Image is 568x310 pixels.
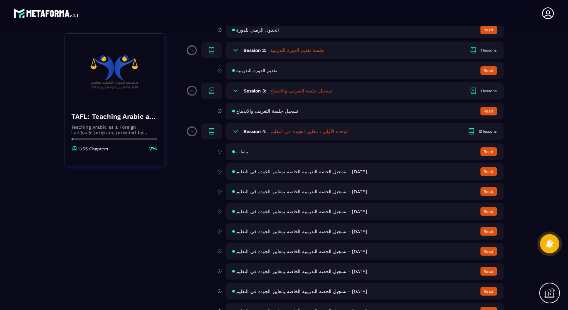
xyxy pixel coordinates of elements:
[237,149,249,154] span: ملفات
[480,107,497,115] button: Read
[480,207,497,216] button: Read
[480,247,497,256] button: Read
[72,112,157,121] h4: TAFL: Teaching Arabic as a Foreign Language program
[480,26,497,34] button: Read
[237,27,279,33] span: الجدول الزمني للدورة
[481,48,497,53] div: 1 lessons
[190,49,194,52] p: 0%
[481,88,497,93] div: 1 lessons
[480,287,497,296] button: Read
[70,39,159,105] img: banner
[244,48,267,53] h6: Session 2:
[271,87,332,94] h5: تسجيل جلسة التعريف والاندماج
[79,146,108,151] p: 1/55 Chapters
[480,66,497,75] button: Read
[237,169,367,174] span: تسجيل الحصة التدريبية الخاصة بمعايير الجودة في التعليم - [DATE]
[190,130,194,133] p: 0%
[479,129,497,134] div: 13 lessons
[237,269,367,274] span: تسجيل الحصة التدريبية الخاصة بمعايير الجودة في التعليم - [DATE]
[480,227,497,236] button: Read
[237,189,367,194] span: تسجيل الحصة التدريبية الخاصة بمعايير الجودة في التعليم - [DATE]
[480,167,497,176] button: Read
[237,289,367,294] span: تسجيل الحصة التدريبية الخاصة بمعايير الجودة في التعليم - [DATE]
[480,147,497,156] button: Read
[480,187,497,196] button: Read
[244,129,267,134] h6: Session 4:
[237,68,278,73] span: تقديم الدورة التدريبية
[271,47,324,54] h5: جلسة تقديم الدورة التدريبية
[72,124,157,135] p: Teaching Arabic as a Foreign Language program, provided by AlMeezan Academy in the [GEOGRAPHIC_DATA]
[149,145,157,152] p: 2%
[271,128,349,135] h5: الوحدة الأولى : معايير الجودة في التعليم
[13,7,79,20] img: logo
[237,108,298,114] span: تسجيل جلسة التعريف والاندماج
[237,229,367,234] span: تسجيل الحصة التدريبية الخاصة بمعايير الجودة في التعليم - [DATE]
[237,209,367,214] span: تسجيل الحصة التدريبية الخاصة بمعايير الجودة في التعليم - [DATE]
[190,89,194,92] p: 0%
[244,88,267,93] h6: Session 3:
[480,267,497,276] button: Read
[237,249,367,254] span: تسجيل الحصة التدريبية الخاصة بمعايير الجودة في التعليم - [DATE]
